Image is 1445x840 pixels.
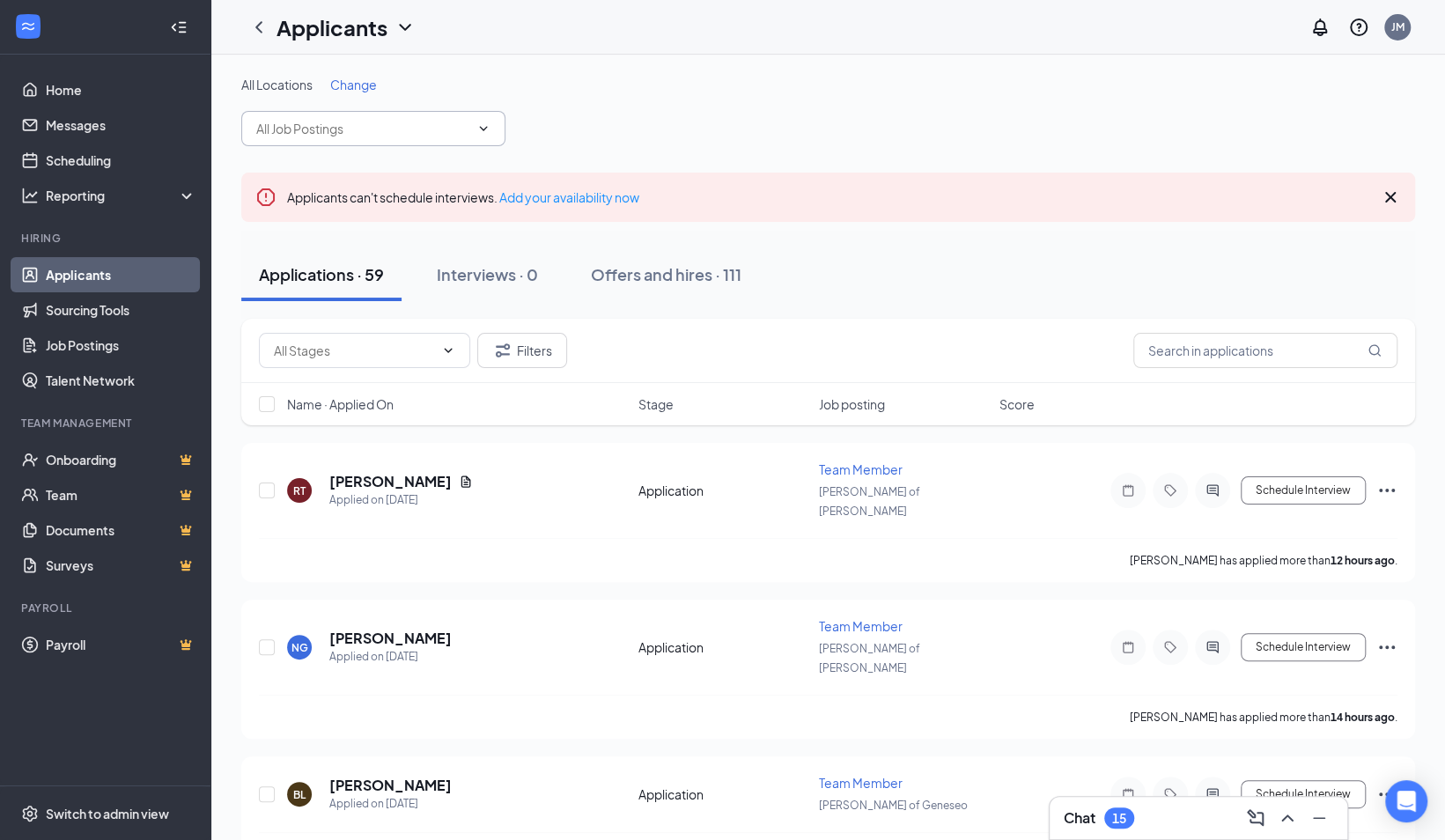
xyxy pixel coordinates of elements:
p: [PERSON_NAME] has applied more than . [1130,553,1397,568]
button: Filter Filters [477,333,567,368]
input: Search in applications [1133,333,1397,368]
a: Applicants [46,257,196,292]
div: Team Management [21,416,193,431]
div: JM [1391,19,1404,34]
h5: [PERSON_NAME] [329,629,452,648]
b: 14 hours ago [1331,711,1395,724]
div: RT [293,483,306,498]
b: 12 hours ago [1331,554,1395,567]
svg: Collapse [170,18,188,36]
svg: ActiveChat [1202,483,1223,497]
span: Name · Applied On [287,395,394,413]
div: Offers and hires · 111 [591,263,741,285]
svg: Ellipses [1376,480,1397,501]
h1: Applicants [276,12,387,42]
span: Score [999,395,1035,413]
button: ComposeMessage [1242,804,1270,832]
svg: Settings [21,805,39,822]
svg: Tag [1160,640,1181,654]
svg: Tag [1160,787,1181,801]
div: Applied on [DATE] [329,491,473,509]
a: PayrollCrown [46,627,196,662]
a: Messages [46,107,196,143]
div: 15 [1112,811,1126,826]
svg: Note [1117,787,1139,801]
svg: ChevronDown [476,122,490,136]
svg: ChevronUp [1277,807,1298,829]
svg: ComposeMessage [1245,807,1266,829]
a: Sourcing Tools [46,292,196,328]
a: Scheduling [46,143,196,178]
div: Switch to admin view [46,805,169,822]
div: BL [293,787,306,802]
a: OnboardingCrown [46,442,196,477]
svg: Filter [492,340,513,361]
div: Application [638,638,808,656]
div: Application [638,482,808,499]
svg: Ellipses [1376,784,1397,805]
svg: ChevronDown [394,17,416,38]
svg: Error [255,187,276,208]
a: Home [46,72,196,107]
span: Stage [638,395,674,413]
span: Team Member [819,775,903,791]
p: [PERSON_NAME] has applied more than . [1130,710,1397,725]
svg: Notifications [1309,17,1331,38]
span: [PERSON_NAME] of [PERSON_NAME] [819,642,920,674]
span: [PERSON_NAME] of [PERSON_NAME] [819,485,920,518]
svg: Ellipses [1376,637,1397,658]
svg: ActiveChat [1202,640,1223,654]
div: Applied on [DATE] [329,648,452,666]
div: Application [638,785,808,803]
div: Applications · 59 [259,263,384,285]
span: Job posting [819,395,885,413]
a: Add your availability now [499,189,639,205]
a: SurveysCrown [46,548,196,583]
button: Minimize [1305,804,1333,832]
h5: [PERSON_NAME] [329,472,452,491]
a: Talent Network [46,363,196,398]
svg: ActiveChat [1202,787,1223,801]
span: Applicants can't schedule interviews. [287,189,639,205]
div: Reporting [46,187,197,204]
a: Job Postings [46,328,196,363]
svg: Minimize [1309,807,1330,829]
span: Team Member [819,461,903,477]
div: Applied on [DATE] [329,795,452,813]
div: Hiring [21,231,193,246]
h5: [PERSON_NAME] [329,776,452,795]
div: NG [291,640,308,655]
svg: Tag [1160,483,1181,497]
button: Schedule Interview [1241,780,1366,808]
span: [PERSON_NAME] of Geneseo [819,799,968,812]
a: TeamCrown [46,477,196,512]
button: Schedule Interview [1241,633,1366,661]
span: Team Member [819,618,903,634]
svg: Note [1117,640,1139,654]
input: All Stages [274,341,434,360]
svg: Cross [1380,187,1401,208]
svg: ChevronLeft [248,17,269,38]
svg: MagnifyingGlass [1368,343,1382,357]
svg: ChevronDown [441,343,455,357]
button: ChevronUp [1273,804,1301,832]
div: Payroll [21,601,193,615]
a: DocumentsCrown [46,512,196,548]
svg: Analysis [21,187,39,204]
button: Schedule Interview [1241,476,1366,505]
svg: Note [1117,483,1139,497]
svg: WorkstreamLogo [19,18,37,35]
svg: QuestionInfo [1348,17,1369,38]
h3: Chat [1064,808,1095,828]
span: All Locations [241,77,313,92]
svg: Document [459,475,473,489]
input: All Job Postings [256,119,469,138]
div: Interviews · 0 [437,263,538,285]
span: Change [330,77,377,92]
div: Open Intercom Messenger [1385,780,1427,822]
